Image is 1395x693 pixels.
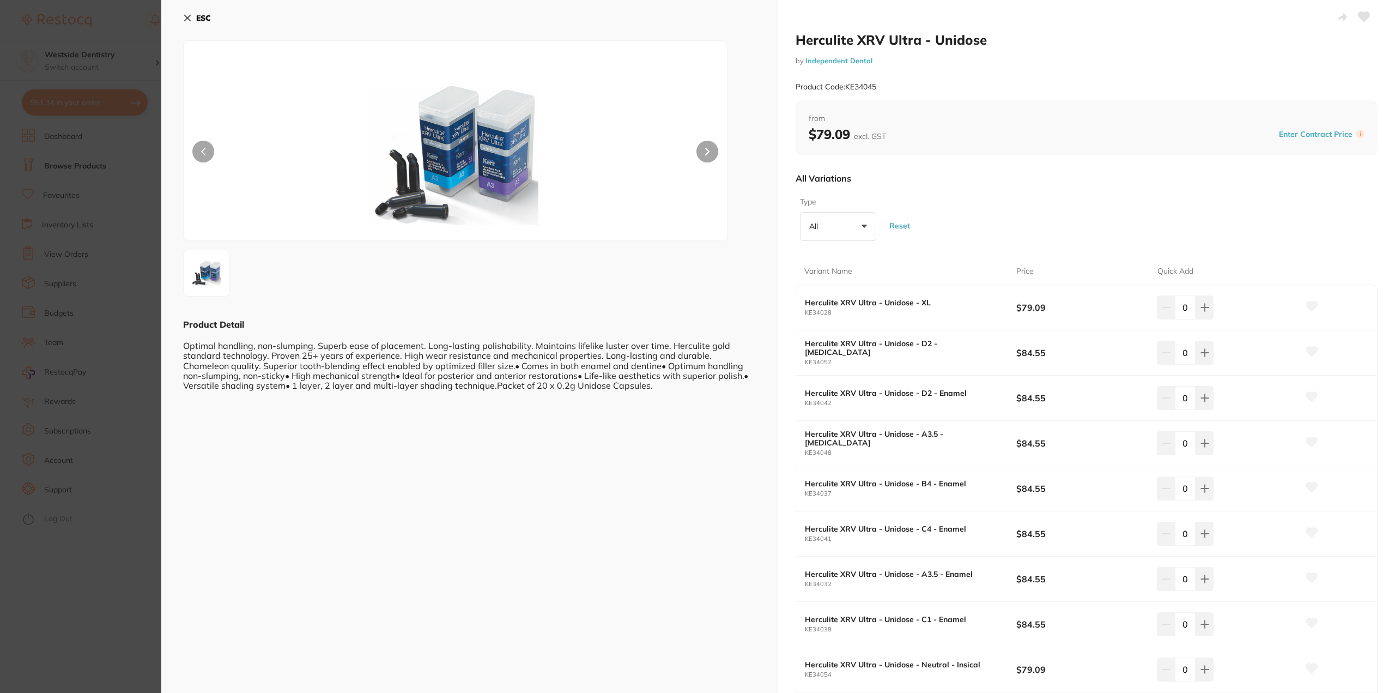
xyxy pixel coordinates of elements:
button: Enter Contract Price [1276,129,1356,140]
small: KE34028 [805,309,1016,316]
p: All Variations [796,173,851,184]
small: by [796,57,1378,65]
b: Herculite XRV Ultra - Unidose - D2 - Enamel [805,389,995,397]
b: Herculite XRV Ultra - Unidose - C1 - Enamel [805,615,995,624]
b: Herculite XRV Ultra - Unidose - A3.5 - [MEDICAL_DATA] [805,430,995,447]
b: Herculite XRV Ultra - Unidose - Neutral - Insical [805,660,995,669]
small: KE34032 [805,581,1016,588]
button: Reset [886,206,913,245]
b: $79.09 [809,126,886,142]
img: OTIw [187,254,226,293]
b: $84.55 [1016,347,1143,359]
b: $84.55 [1016,618,1143,630]
p: Quick Add [1157,266,1193,277]
small: KE34052 [805,359,1016,366]
small: KE34038 [805,626,1016,633]
p: Price [1016,266,1034,277]
b: Herculite XRV Ultra - Unidose - C4 - Enamel [805,525,995,533]
small: Product Code: KE34045 [796,82,876,92]
label: Type [800,197,873,208]
span: from [809,113,1364,124]
small: KE34048 [805,449,1016,456]
button: All [800,212,876,242]
button: ESC [183,9,211,27]
b: $84.55 [1016,437,1143,449]
b: Product Detail [183,319,244,330]
b: Herculite XRV Ultra - Unidose - B4 - Enamel [805,479,995,488]
span: excl. GST [854,131,886,141]
b: Herculite XRV Ultra - Unidose - A3.5 - Enamel [805,570,995,578]
b: ESC [196,13,211,23]
small: KE34054 [805,671,1016,678]
small: KE34042 [805,400,1016,407]
b: Herculite XRV Ultra - Unidose - D2 - [MEDICAL_DATA] [805,339,995,357]
b: $84.55 [1016,528,1143,540]
div: Optimal handling, non-slumping. Superb ease of placement. Long-lasting polishability. Maintains l... [183,330,756,390]
b: $84.55 [1016,483,1143,495]
p: All [809,221,822,231]
h2: Herculite XRV Ultra - Unidose [796,32,1378,48]
a: Independent Dental [805,56,872,65]
label: i [1356,130,1364,138]
b: $84.55 [1016,573,1143,585]
b: $84.55 [1016,392,1143,404]
small: KE34041 [805,535,1016,543]
img: OTIw [292,68,618,240]
small: KE34037 [805,490,1016,497]
b: $79.09 [1016,664,1143,676]
b: Herculite XRV Ultra - Unidose - XL [805,298,995,307]
p: Variant Name [804,266,852,277]
b: $79.09 [1016,302,1143,314]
